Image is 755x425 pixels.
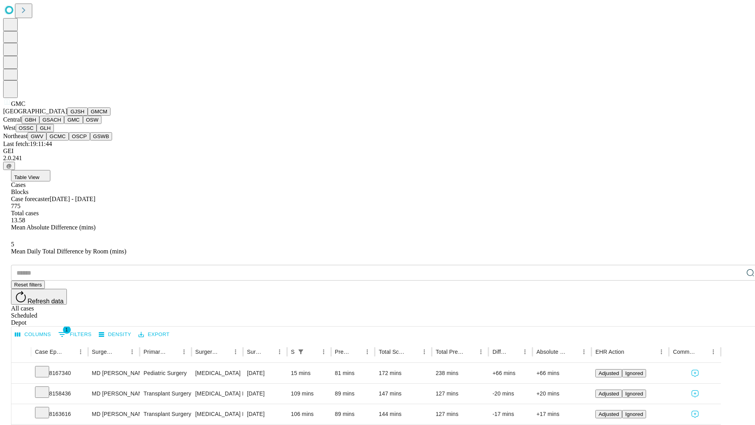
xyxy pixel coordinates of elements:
div: Difference [492,349,508,355]
button: Menu [318,346,329,357]
span: Mean Absolute Difference (mins) [11,224,96,231]
button: Menu [274,346,285,357]
div: Primary Service [144,349,166,355]
span: Table View [14,174,39,180]
div: GEI [3,148,752,155]
button: Menu [656,346,667,357]
div: 127 mins [436,404,485,424]
span: 13.58 [11,217,25,224]
div: 81 mins [335,363,371,383]
button: Show filters [295,346,306,357]
div: Transplant Surgery [144,404,187,424]
button: Sort [351,346,362,357]
span: Total cases [11,210,39,216]
button: GLH [37,124,53,132]
div: MD [PERSON_NAME] [92,384,136,404]
button: Sort [307,346,318,357]
button: GMC [64,116,83,124]
span: @ [6,163,12,169]
div: Total Scheduled Duration [379,349,407,355]
span: Ignored [625,370,643,376]
span: Adjusted [598,391,619,397]
div: 2.0.241 [3,155,752,162]
div: 238 mins [436,363,485,383]
div: -17 mins [492,404,528,424]
button: Menu [230,346,241,357]
button: GSWB [90,132,112,140]
div: [DATE] [247,404,283,424]
button: GSACH [39,116,64,124]
span: Case forecaster [11,196,50,202]
div: +17 mins [536,404,587,424]
div: Pediatric Surgery [144,363,187,383]
div: 106 mins [291,404,327,424]
button: Sort [168,346,179,357]
button: OSCP [69,132,90,140]
div: EHR Action [595,349,624,355]
div: [DATE] [247,384,283,404]
button: Ignored [622,390,646,398]
div: Surgeon Name [92,349,115,355]
div: 8163616 [35,404,84,424]
button: Sort [697,346,708,357]
div: [MEDICAL_DATA] REVISION [MEDICAL_DATA] CANNULA OR [MEDICAL_DATA] [195,384,239,404]
div: Total Predicted Duration [436,349,464,355]
span: Mean Daily Total Difference by Room (mins) [11,248,126,255]
button: Sort [64,346,75,357]
button: Sort [508,346,519,357]
span: Last fetch: 19:11:44 [3,140,52,147]
button: Ignored [622,369,646,377]
button: Adjusted [595,369,622,377]
div: Predicted In Room Duration [335,349,350,355]
button: Adjusted [595,410,622,418]
div: 89 mins [335,404,371,424]
button: GMCM [88,107,110,116]
div: 8167340 [35,363,84,383]
span: GMC [11,100,25,107]
button: OSW [83,116,102,124]
span: Ignored [625,411,643,417]
div: MD [PERSON_NAME] [92,404,136,424]
span: Refresh data [28,298,64,305]
button: @ [3,162,15,170]
div: [DATE] [247,363,283,383]
button: Menu [519,346,530,357]
button: GBH [22,116,39,124]
button: Menu [475,346,486,357]
span: Adjusted [598,370,619,376]
button: Table View [11,170,50,181]
div: 8158436 [35,384,84,404]
span: [DATE] - [DATE] [50,196,95,202]
div: Transplant Surgery [144,384,187,404]
div: +66 mins [536,363,587,383]
span: Adjusted [598,411,619,417]
div: Case Epic Id [35,349,63,355]
button: Export [136,329,171,341]
span: West [3,124,16,131]
button: Select columns [13,329,53,341]
div: +66 mins [492,363,528,383]
div: Scheduled In Room Duration [291,349,295,355]
button: Sort [625,346,636,357]
button: Menu [179,346,190,357]
div: 109 mins [291,384,327,404]
span: Northeast [3,133,28,139]
button: Menu [127,346,138,357]
button: Show filters [56,328,94,341]
div: 147 mins [379,384,428,404]
button: Sort [567,346,578,357]
div: MD [PERSON_NAME] Harsh Md [92,363,136,383]
div: 172 mins [379,363,428,383]
button: Menu [419,346,430,357]
button: Expand [15,367,27,381]
button: GJSH [67,107,88,116]
button: Refresh data [11,289,67,305]
div: Comments [673,349,696,355]
button: Expand [15,408,27,421]
button: Ignored [622,410,646,418]
div: Absolute Difference [536,349,567,355]
button: Menu [75,346,86,357]
div: +20 mins [536,384,587,404]
span: Central [3,116,22,123]
button: Sort [263,346,274,357]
